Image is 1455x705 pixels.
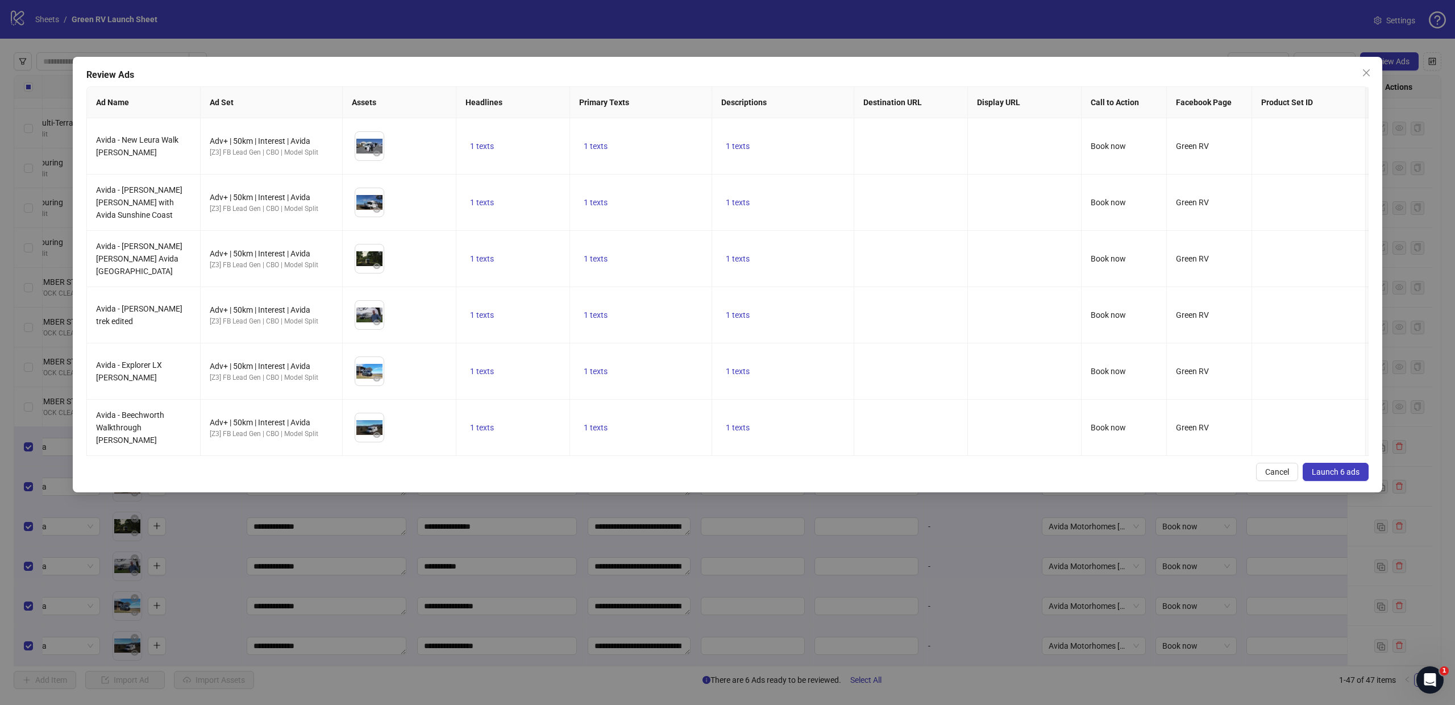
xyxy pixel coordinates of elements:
div: Review Ads [86,68,1369,82]
button: 1 texts [579,196,612,209]
button: Preview [370,259,384,273]
button: Preview [370,316,384,329]
img: Asset 1 [355,357,384,385]
div: Green RV [1176,309,1242,321]
span: Book now [1091,310,1126,320]
span: 1 texts [470,142,494,151]
button: 1 texts [721,252,754,266]
button: 1 texts [721,364,754,378]
button: Cancel [1256,463,1298,481]
button: 1 texts [579,139,612,153]
div: Green RV [1176,140,1242,152]
button: Launch 6 ads [1303,463,1369,481]
th: Display URL [968,87,1082,118]
span: Avida - New Leura Walk [PERSON_NAME] [96,135,178,157]
button: 1 texts [465,364,498,378]
span: 1 texts [584,423,608,432]
span: Avida - [PERSON_NAME] [PERSON_NAME] with Avida Sunshine Coast [96,185,182,219]
div: Adv+ | 50km | Interest | Avida [210,360,333,372]
iframe: Intercom live chat [1416,666,1444,694]
button: 1 texts [721,421,754,434]
img: Asset 1 [355,413,384,442]
button: 1 texts [579,364,612,378]
span: 1 texts [470,254,494,263]
span: Book now [1091,198,1126,207]
th: Headlines [456,87,570,118]
img: Asset 1 [355,132,384,160]
div: [Z3] FB Lead Gen | CBO | Model Split [210,429,333,439]
button: 1 texts [579,252,612,266]
button: Close [1357,64,1375,82]
span: eye [373,375,381,383]
button: 1 texts [465,308,498,322]
div: Green RV [1176,252,1242,265]
div: Green RV [1176,421,1242,434]
span: 1 texts [584,367,608,376]
th: Destination URL [854,87,968,118]
span: 1 texts [726,423,750,432]
div: [Z3] FB Lead Gen | CBO | Model Split [210,147,333,158]
button: 1 texts [465,139,498,153]
button: Preview [370,428,384,442]
span: 1 texts [726,142,750,151]
span: Avida - [PERSON_NAME] [PERSON_NAME] Avida [GEOGRAPHIC_DATA] [96,242,182,276]
div: Adv+ | 50km | Interest | Avida [210,191,333,204]
span: eye [373,206,381,214]
span: Cancel [1265,467,1289,476]
span: Avida - Explorer LX [PERSON_NAME] [96,360,162,382]
span: eye [373,431,381,439]
span: eye [373,318,381,326]
button: 1 texts [465,421,498,434]
th: Product Set ID [1252,87,1366,118]
img: Asset 1 [355,188,384,217]
div: [Z3] FB Lead Gen | CBO | Model Split [210,316,333,327]
th: Call to Action [1082,87,1167,118]
button: 1 texts [721,139,754,153]
span: 1 texts [726,254,750,263]
span: 1 texts [726,198,750,207]
span: 1 texts [470,367,494,376]
img: Asset 1 [355,244,384,273]
span: Avida - [PERSON_NAME] trek edited [96,304,182,326]
span: 1 [1440,666,1449,675]
div: Adv+ | 50km | Interest | Avida [210,247,333,260]
span: 1 texts [726,310,750,320]
th: Assets [343,87,456,118]
button: Preview [370,147,384,160]
img: Asset 1 [355,301,384,329]
span: 1 texts [584,142,608,151]
span: 1 texts [470,198,494,207]
div: Adv+ | 50km | Interest | Avida [210,416,333,429]
button: 1 texts [721,308,754,322]
div: [Z3] FB Lead Gen | CBO | Model Split [210,260,333,271]
button: 1 texts [579,421,612,434]
span: eye [373,150,381,157]
div: Green RV [1176,196,1242,209]
button: 1 texts [465,252,498,266]
span: 1 texts [470,423,494,432]
th: Primary Texts [570,87,712,118]
span: 1 texts [584,198,608,207]
span: Book now [1091,423,1126,432]
span: eye [373,262,381,270]
span: Book now [1091,367,1126,376]
div: Adv+ | 50km | Interest | Avida [210,135,333,147]
span: 1 texts [584,254,608,263]
th: Facebook Page [1167,87,1252,118]
span: Launch 6 ads [1312,467,1360,476]
span: Avida - Beechworth Walkthrough [PERSON_NAME] [96,410,164,445]
th: Descriptions [712,87,854,118]
div: [Z3] FB Lead Gen | CBO | Model Split [210,372,333,383]
button: 1 texts [579,308,612,322]
span: close [1362,68,1371,77]
span: Book now [1091,254,1126,263]
div: Green RV [1176,365,1242,378]
button: 1 texts [465,196,498,209]
div: [Z3] FB Lead Gen | CBO | Model Split [210,204,333,214]
button: 1 texts [721,196,754,209]
span: 1 texts [584,310,608,320]
span: Book now [1091,142,1126,151]
button: Preview [370,203,384,217]
button: Preview [370,372,384,385]
th: Ad Set [201,87,343,118]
